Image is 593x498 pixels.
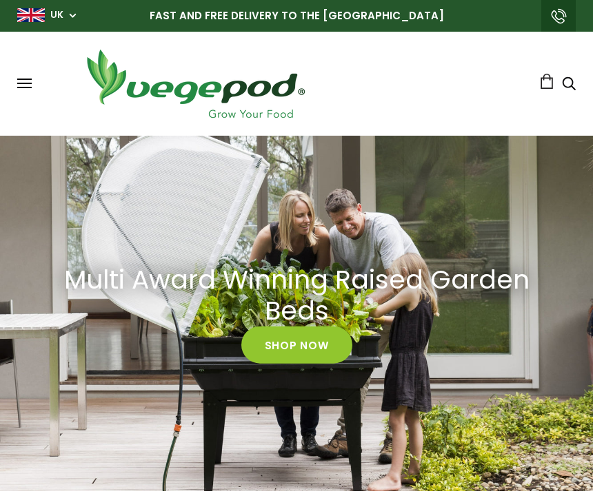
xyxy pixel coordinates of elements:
img: Vegepod [74,45,316,122]
a: Search [562,78,576,92]
img: gb_large.png [17,8,45,22]
a: UK [50,8,63,22]
a: Shop Now [241,326,352,363]
a: Multi Award Winning Raised Garden Beds [62,264,532,326]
